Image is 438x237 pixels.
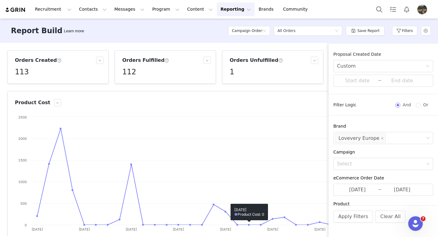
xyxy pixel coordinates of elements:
button: Contacts [75,2,110,16]
span: Or [421,102,431,107]
div: Brand [333,123,433,129]
text: [DATE] [314,227,325,232]
button: Reporting [217,2,255,16]
button: Program [148,2,183,16]
h3: Product Cost [15,99,50,106]
input: End date [382,186,422,194]
button: Profile [414,5,433,14]
span: And [400,102,413,107]
button: Filters [392,26,417,36]
text: 2000 [18,136,27,141]
button: Clear All [375,210,405,223]
text: [DATE] [126,227,137,232]
input: End date [382,77,422,85]
button: Recruitment [31,2,75,16]
iframe: Intercom live chat [408,216,423,231]
text: [DATE] [79,227,90,232]
text: 500 [20,201,27,206]
img: d3eca9bf-8218-431f-9ec6-b6d5e0a1fa9d.png [417,5,427,14]
a: Brands [255,2,279,16]
text: 0 [25,223,27,227]
img: grin logo [5,7,26,13]
div: Tooltip anchor [63,28,85,34]
a: Community [280,2,314,16]
span: 7 [421,216,426,221]
i: icon: down [426,162,430,166]
button: Save Report [346,26,384,36]
div: Product [333,201,433,207]
text: 2500 [18,115,27,119]
div: Custom [337,60,356,72]
i: icon: close [381,137,384,140]
span: Proposal Created Date [333,52,381,57]
div: Select [337,161,424,167]
button: Messages [111,2,148,16]
text: 1500 [18,158,27,162]
text: 1000 [18,180,27,184]
h5: 1 [230,66,234,77]
button: Apply Filters [333,210,373,223]
i: icon: down [426,64,429,69]
text: [DATE] [267,227,278,232]
i: icon: down [263,29,266,33]
text: [DATE] [173,227,184,232]
button: Content [183,2,217,16]
span: Filter Logic [333,102,356,108]
h3: Orders Fulfilled [122,57,169,64]
i: icon: down [335,29,339,33]
input: Start date [337,77,378,85]
h3: Orders Unfulfilled [230,57,283,64]
button: Search [373,2,386,16]
h3: Orders Created [15,57,61,64]
div: Lovevery Europe [339,133,379,143]
text: [DATE] [220,227,231,232]
text: [DATE] [32,227,43,232]
li: Lovevery Europe [335,133,386,143]
input: Start date [337,186,378,194]
h5: 112 [122,66,136,77]
h3: Report Builder [11,25,71,36]
div: eCommerce Order Date [333,175,433,181]
div: Campaign [333,149,433,155]
h5: 113 [15,66,29,77]
h5: Campaign Orders [232,26,262,35]
a: Tasks [386,2,400,16]
button: Notifications [400,2,413,16]
div: All Orders [277,26,295,35]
